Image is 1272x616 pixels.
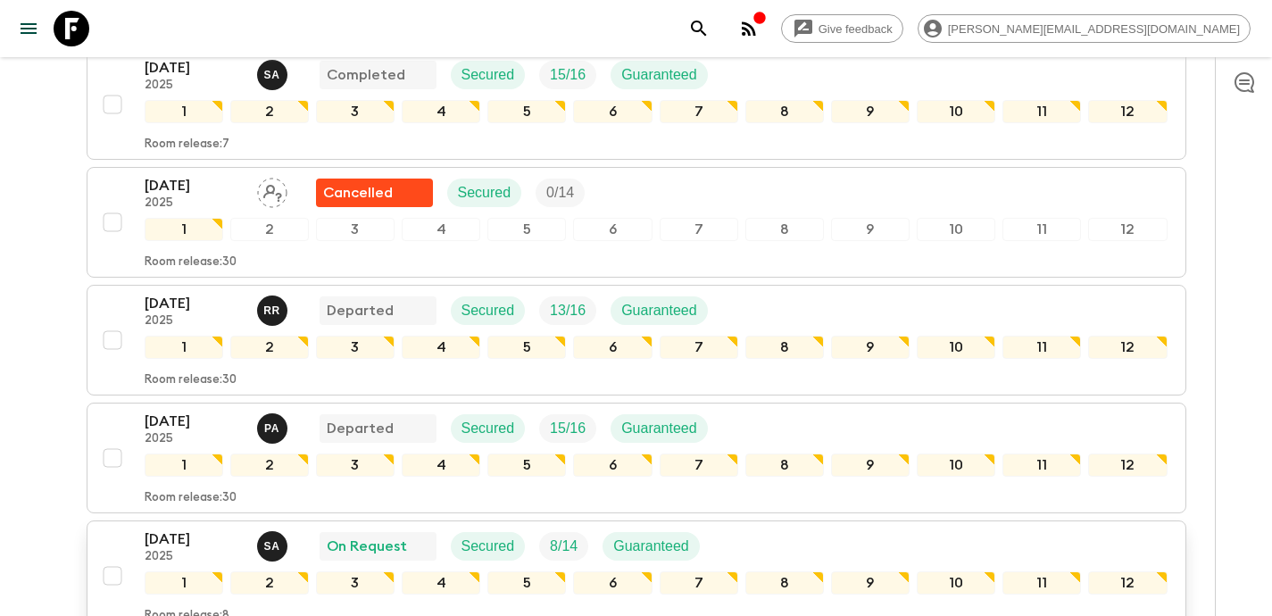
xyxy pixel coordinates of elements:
[257,65,291,79] span: Suren Abeykoon
[145,432,243,446] p: 2025
[660,100,738,123] div: 7
[660,454,738,477] div: 7
[745,454,824,477] div: 8
[573,571,652,595] div: 6
[487,218,566,241] div: 5
[316,454,395,477] div: 3
[831,571,910,595] div: 9
[550,300,586,321] p: 13 / 16
[145,293,243,314] p: [DATE]
[257,531,291,562] button: SA
[536,179,585,207] div: Trip Fill
[327,536,407,557] p: On Request
[145,255,237,270] p: Room release: 30
[458,182,511,204] p: Secured
[230,454,309,477] div: 2
[550,418,586,439] p: 15 / 16
[660,336,738,359] div: 7
[145,57,243,79] p: [DATE]
[917,218,995,241] div: 10
[1088,218,1167,241] div: 12
[1088,100,1167,123] div: 12
[1088,454,1167,477] div: 12
[145,336,223,359] div: 1
[145,175,243,196] p: [DATE]
[402,100,480,123] div: 4
[917,571,995,595] div: 10
[327,418,394,439] p: Departed
[660,571,738,595] div: 7
[918,14,1251,43] div: [PERSON_NAME][EMAIL_ADDRESS][DOMAIN_NAME]
[145,491,237,505] p: Room release: 30
[917,100,995,123] div: 10
[451,296,526,325] div: Secured
[264,539,280,554] p: S A
[316,100,395,123] div: 3
[230,571,309,595] div: 2
[831,218,910,241] div: 9
[461,300,515,321] p: Secured
[402,218,480,241] div: 4
[539,532,588,561] div: Trip Fill
[1002,454,1081,477] div: 11
[461,418,515,439] p: Secured
[316,336,395,359] div: 3
[316,218,395,241] div: 3
[613,536,689,557] p: Guaranteed
[327,64,405,86] p: Completed
[145,373,237,387] p: Room release: 30
[831,336,910,359] div: 9
[831,100,910,123] div: 9
[745,336,824,359] div: 8
[87,403,1186,513] button: [DATE]2025Prasad AdikariDepartedSecuredTrip FillGuaranteed123456789101112Room release:30
[745,100,824,123] div: 8
[1002,336,1081,359] div: 11
[145,529,243,550] p: [DATE]
[257,301,291,315] span: Ramli Raban
[145,196,243,211] p: 2025
[316,179,433,207] div: Flash Pack cancellation
[451,414,526,443] div: Secured
[461,536,515,557] p: Secured
[539,61,596,89] div: Trip Fill
[745,218,824,241] div: 8
[402,571,480,595] div: 4
[831,454,910,477] div: 9
[87,285,1186,395] button: [DATE]2025Ramli Raban DepartedSecuredTrip FillGuaranteed123456789101112Room release:30
[1088,336,1167,359] div: 12
[257,183,287,197] span: Assign pack leader
[451,532,526,561] div: Secured
[1002,218,1081,241] div: 11
[257,419,291,433] span: Prasad Adikari
[230,218,309,241] div: 2
[539,296,596,325] div: Trip Fill
[938,22,1250,36] span: [PERSON_NAME][EMAIL_ADDRESS][DOMAIN_NAME]
[145,550,243,564] p: 2025
[917,454,995,477] div: 10
[145,314,243,329] p: 2025
[917,336,995,359] div: 10
[550,64,586,86] p: 15 / 16
[145,79,243,93] p: 2025
[546,182,574,204] p: 0 / 14
[487,454,566,477] div: 5
[323,182,393,204] p: Cancelled
[257,537,291,551] span: Suren Abeykoon
[230,100,309,123] div: 2
[550,536,578,557] p: 8 / 14
[145,100,223,123] div: 1
[461,64,515,86] p: Secured
[1002,571,1081,595] div: 11
[487,571,566,595] div: 5
[87,49,1186,160] button: [DATE]2025Suren AbeykoonCompletedSecuredTrip FillGuaranteed123456789101112Room release:7
[316,571,395,595] div: 3
[539,414,596,443] div: Trip Fill
[327,300,394,321] p: Departed
[1002,100,1081,123] div: 11
[87,167,1186,278] button: [DATE]2025Assign pack leaderFlash Pack cancellationSecuredTrip Fill123456789101112Room release:30
[809,22,902,36] span: Give feedback
[573,100,652,123] div: 6
[660,218,738,241] div: 7
[230,336,309,359] div: 2
[451,61,526,89] div: Secured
